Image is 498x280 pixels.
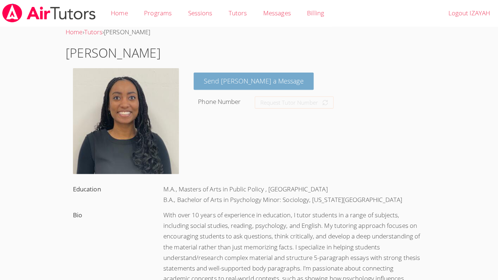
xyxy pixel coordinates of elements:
[88,27,106,36] a: Tutors
[257,96,335,108] button: Request Tutor Number
[77,67,182,172] img: avatar.png
[77,209,86,217] label: Bio
[201,96,243,105] label: Phone Number
[265,9,293,17] span: Messages
[197,72,316,89] a: Send [PERSON_NAME] a Message
[70,27,428,37] div: › ›
[108,27,153,36] span: [PERSON_NAME]
[77,183,105,191] label: Education
[70,27,86,36] a: Home
[6,4,100,22] img: airtutors_banner-c4298cdbf04f3fff15de1276eac7730deb9818008684d7c2e4769d2f7ddbe033.png
[159,180,428,206] div: M.A., Masters of Arts in Public Policy , [GEOGRAPHIC_DATA] B.A., Bachelor of Arts in Psychology M...
[70,43,428,62] h1: [PERSON_NAME]
[262,99,320,104] span: Request Tutor Number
